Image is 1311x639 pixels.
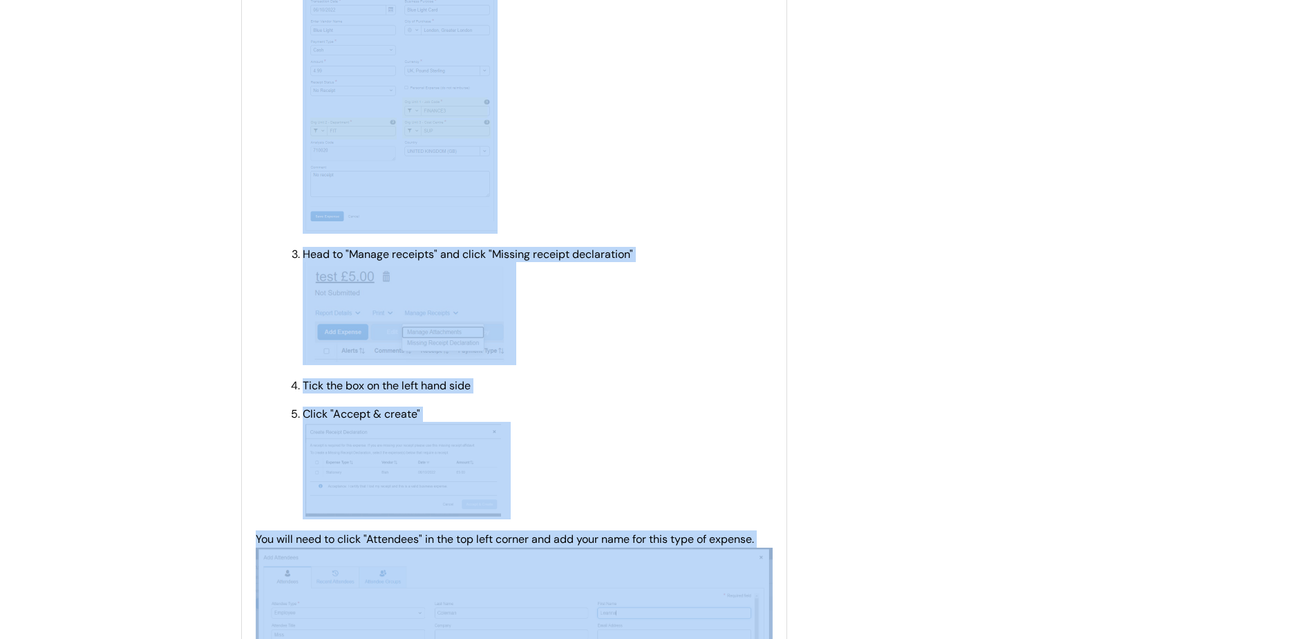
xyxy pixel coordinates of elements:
[303,247,633,320] span: Head to "Manage receipts" and click "Missing receipt declaration"
[303,378,471,393] span: Tick the box on the left hand side
[303,407,420,421] span: Click "Accept & create"
[303,422,508,519] img: ErAXr-48yarbl5Ba2rHCC-NSdleAddibmw.png
[303,262,516,365] img: oyqCRnv_wcDHZ_E3snccxz02KkJ57huXlg.png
